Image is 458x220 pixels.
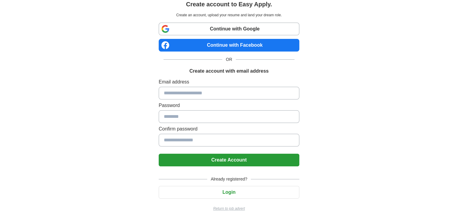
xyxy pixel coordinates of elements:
[159,154,299,166] button: Create Account
[159,23,299,35] a: Continue with Google
[159,190,299,195] a: Login
[159,125,299,133] label: Confirm password
[159,78,299,86] label: Email address
[207,176,251,182] span: Already registered?
[159,206,299,211] a: Return to job advert
[222,56,236,63] span: OR
[159,102,299,109] label: Password
[159,39,299,52] a: Continue with Facebook
[160,12,298,18] p: Create an account, upload your resume and land your dream role.
[159,186,299,199] button: Login
[189,68,269,75] h1: Create account with email address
